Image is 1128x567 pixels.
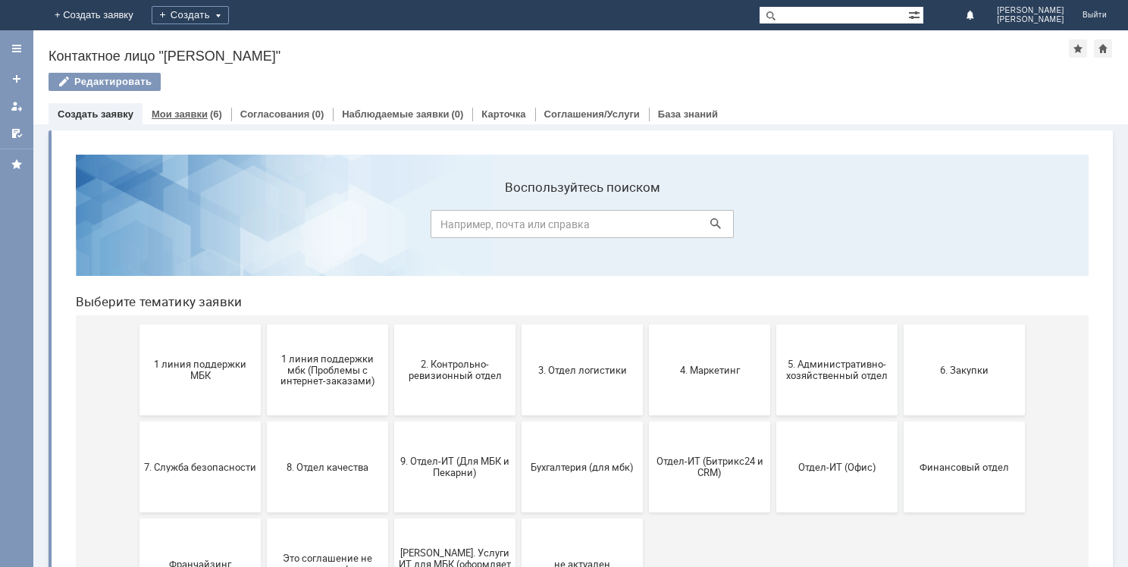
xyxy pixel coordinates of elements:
[367,37,670,52] label: Воспользуйтесь поиском
[203,182,324,273] button: 1 линия поддержки мбк (Проблемы с интернет-заказами)
[713,182,834,273] button: 5. Административно-хозяйственный отдел
[585,279,707,370] button: Отдел-ИТ (Битрикс24 и CRM)
[342,108,449,120] a: Наблюдаемые заявки
[590,313,702,336] span: Отдел-ИТ (Битрикс24 и CRM)
[458,182,579,273] button: 3. Отдел логистики
[481,108,525,120] a: Карточка
[335,313,447,336] span: 9. Отдел-ИТ (Для МБК и Пекарни)
[717,216,829,239] span: 5. Административно-хозяйственный отдел
[208,210,320,244] span: 1 линия поддержки мбк (Проблемы с интернет-заказами)
[451,108,463,120] div: (0)
[335,404,447,438] span: [PERSON_NAME]. Услуги ИТ для МБК (оформляет L1)
[80,318,193,330] span: 7. Служба безопасности
[840,279,961,370] button: Финансовый отдел
[997,6,1064,15] span: [PERSON_NAME]
[210,108,222,120] div: (6)
[717,318,829,330] span: Отдел-ИТ (Офис)
[590,221,702,233] span: 4. Маркетинг
[58,108,133,120] a: Создать заявку
[462,318,575,330] span: Бухгалтерия (для мбк)
[367,67,670,96] input: Например, почта или справка
[458,376,579,467] button: не актуален
[331,279,452,370] button: 9. Отдел-ИТ (Для МБК и Пекарни)
[908,7,923,21] span: Расширенный поиск
[844,318,957,330] span: Финансовый отдел
[844,221,957,233] span: 6. Закупки
[331,376,452,467] button: [PERSON_NAME]. Услуги ИТ для МБК (оформляет L1)
[462,221,575,233] span: 3. Отдел логистики
[5,67,29,91] a: Создать заявку
[49,49,1069,64] div: Контактное лицо "[PERSON_NAME]"
[12,152,1025,167] header: Выберите тематику заявки
[840,182,961,273] button: 6. Закупки
[76,182,197,273] button: 1 линия поддержки МБК
[80,216,193,239] span: 1 линия поддержки МБК
[208,318,320,330] span: 8. Отдел качества
[203,279,324,370] button: 8. Отдел качества
[152,6,229,24] div: Создать
[203,376,324,467] button: Это соглашение не активно!
[997,15,1064,24] span: [PERSON_NAME]
[331,182,452,273] button: 2. Контрольно-ревизионный отдел
[152,108,208,120] a: Мои заявки
[312,108,324,120] div: (0)
[5,94,29,118] a: Мои заявки
[713,279,834,370] button: Отдел-ИТ (Офис)
[240,108,310,120] a: Согласования
[80,415,193,427] span: Франчайзинг
[335,216,447,239] span: 2. Контрольно-ревизионный отдел
[544,108,640,120] a: Соглашения/Услуги
[5,121,29,146] a: Мои согласования
[1094,39,1112,58] div: Сделать домашней страницей
[208,410,320,433] span: Это соглашение не активно!
[658,108,718,120] a: База знаний
[458,279,579,370] button: Бухгалтерия (для мбк)
[76,376,197,467] button: Франчайзинг
[462,415,575,427] span: не актуален
[1069,39,1087,58] div: Добавить в избранное
[585,182,707,273] button: 4. Маркетинг
[76,279,197,370] button: 7. Служба безопасности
